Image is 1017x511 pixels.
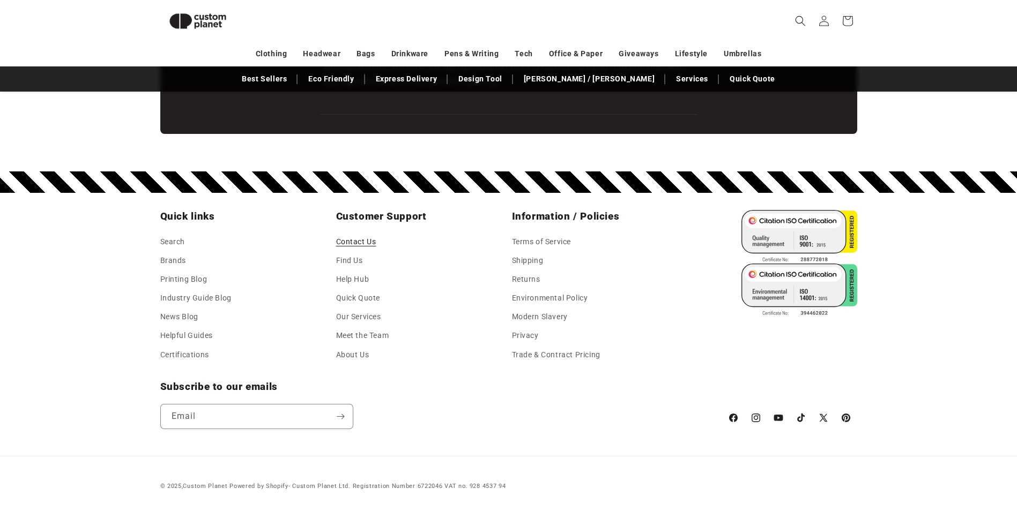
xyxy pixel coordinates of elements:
a: Bags [357,44,375,63]
a: Find Us [336,251,363,270]
a: [PERSON_NAME] / [PERSON_NAME] [518,70,660,88]
a: Our Services [336,307,381,326]
a: Best Sellers [236,70,292,88]
img: ISO 9001 Certified [741,210,857,264]
a: Returns [512,270,540,289]
a: Helpful Guides [160,326,213,345]
a: Brands [160,251,187,270]
h2: Information / Policies [512,210,681,223]
a: Lifestyle [675,44,708,63]
summary: Search [789,9,812,33]
a: News Blog [160,307,198,326]
a: Printing Blog [160,270,207,289]
a: Tech [515,44,532,63]
a: Express Delivery [370,70,443,88]
a: Drinkware [391,44,428,63]
a: Trade & Contract Pricing [512,345,600,364]
a: Giveaways [619,44,658,63]
a: Eco Friendly [303,70,359,88]
a: Meet the Team [336,326,389,345]
button: Subscribe [329,404,353,429]
a: Quick Quote [336,289,381,307]
small: © 2025, [160,483,228,490]
iframe: Customer reviews powered by Trustpilot [320,98,697,114]
a: Services [671,70,714,88]
a: Privacy [512,326,539,345]
a: Help Hub [336,270,369,289]
a: Shipping [512,251,544,270]
h2: Quick links [160,210,330,223]
a: Powered by Shopify [229,483,288,490]
h2: Customer Support [336,210,506,223]
a: Environmental Policy [512,289,588,307]
img: Custom Planet [160,4,235,38]
img: ISO 14001 Certified [741,264,857,317]
a: Headwear [303,44,340,63]
a: Pens & Writing [444,44,499,63]
a: About Us [336,345,369,364]
a: Umbrellas [724,44,761,63]
h2: Subscribe to our emails [160,380,717,393]
iframe: Chat Widget [838,395,1017,511]
a: Design Tool [453,70,508,88]
a: Office & Paper [549,44,603,63]
small: - Custom Planet Ltd. Registration Number 6722046 VAT no. 928 4537 94 [229,483,506,490]
a: Custom Planet [183,483,227,490]
a: Quick Quote [724,70,781,88]
a: Modern Slavery [512,307,568,326]
a: Contact Us [336,235,376,251]
a: Industry Guide Blog [160,289,232,307]
a: Certifications [160,345,209,364]
a: Clothing [256,44,287,63]
a: Terms of Service [512,235,571,251]
a: Search [160,235,185,251]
